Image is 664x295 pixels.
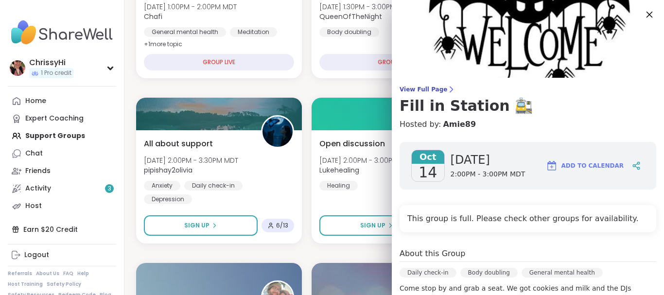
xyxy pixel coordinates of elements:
[25,184,51,193] div: Activity
[184,181,243,191] div: Daily check-in
[8,16,116,50] img: ShareWell Nav Logo
[8,110,116,127] a: Expert Coaching
[400,119,656,130] h4: Hosted by:
[24,250,49,260] div: Logout
[400,248,465,260] h4: About this Group
[319,181,358,191] div: Healing
[400,86,656,93] span: View Full Page
[25,201,42,211] div: Host
[400,97,656,115] h3: Fill in Station 🚉
[144,54,294,70] div: GROUP LIVE
[319,138,385,150] span: Open discussion
[443,119,476,130] a: Amie89
[144,2,237,12] span: [DATE] 1:00PM - 2:00PM MDT
[319,12,382,21] b: QueenOfTheNight
[412,150,444,164] span: Oct
[319,215,435,236] button: Sign Up
[230,27,277,37] div: Meditation
[144,138,213,150] span: All about support
[262,117,293,147] img: pipishay2olivia
[419,164,437,181] span: 14
[144,156,238,165] span: [DATE] 2:00PM - 3:30PM MDT
[8,281,43,288] a: Host Training
[29,57,73,68] div: ChrissyHi
[522,268,603,278] div: General mental health
[25,149,43,158] div: Chat
[108,185,111,193] span: 3
[561,161,624,170] span: Add to Calendar
[25,114,84,123] div: Expert Coaching
[25,166,51,176] div: Friends
[8,221,116,238] div: Earn $20 Credit
[546,160,558,172] img: ShareWell Logomark
[400,86,656,115] a: View Full PageFill in Station 🚉
[63,270,73,277] a: FAQ
[407,213,648,225] h4: This group is full. Please check other groups for availability.
[542,154,628,177] button: Add to Calendar
[47,281,81,288] a: Safety Policy
[8,92,116,110] a: Home
[8,197,116,215] a: Host
[319,54,470,70] div: GROUP LIVE
[360,221,385,230] span: Sign Up
[8,145,116,162] a: Chat
[144,215,258,236] button: Sign Up
[184,221,210,230] span: Sign Up
[319,2,412,12] span: [DATE] 1:30PM - 3:00PM MDT
[77,270,89,277] a: Help
[144,181,180,191] div: Anxiety
[8,270,32,277] a: Referrals
[451,170,525,179] span: 2:00PM - 3:00PM MDT
[319,27,379,37] div: Body doubling
[400,268,456,278] div: Daily check-in
[36,270,59,277] a: About Us
[319,165,359,175] b: Lukehealing
[144,194,192,204] div: Depression
[8,180,116,197] a: Activity3
[25,96,46,106] div: Home
[460,268,518,278] div: Body doubling
[451,152,525,168] span: [DATE]
[144,27,226,37] div: General mental health
[41,69,71,77] span: 1 Pro credit
[10,60,25,76] img: ChrissyHi
[8,246,116,264] a: Logout
[144,12,162,21] b: Chafi
[8,162,116,180] a: Friends
[319,156,414,165] span: [DATE] 2:00PM - 3:00PM MDT
[144,165,192,175] b: pipishay2olivia
[276,222,288,229] span: 6 / 13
